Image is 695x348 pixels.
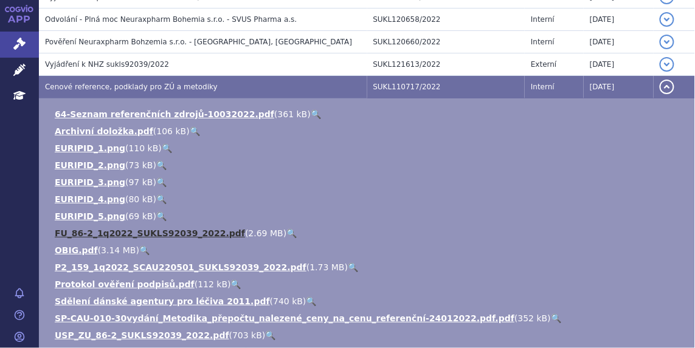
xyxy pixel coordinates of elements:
span: Interní [531,83,555,91]
td: [DATE] [584,76,654,98]
a: 🔍 [286,228,297,238]
td: SUKL120658/2022 [367,9,525,31]
a: 🔍 [551,313,561,323]
li: ( ) [55,261,683,273]
span: 361 kB [278,109,308,119]
a: Sdělení dánské agentury pro léčiva 2011.pdf [55,296,270,306]
span: Interní [531,15,555,24]
td: SUKL110717/2022 [367,76,525,98]
li: ( ) [55,278,683,290]
li: ( ) [55,159,683,171]
td: [DATE] [584,31,654,53]
li: ( ) [55,244,683,256]
a: 🔍 [306,296,317,306]
li: ( ) [55,312,683,324]
td: SUKL121613/2022 [367,53,525,76]
span: Vyjádření k NHZ sukls92039/2022 [45,60,169,69]
a: EURIPID_3.png [55,177,125,187]
a: 🔍 [348,262,358,272]
span: 740 kB [273,296,303,306]
a: 🔍 [156,194,167,204]
span: 3.14 MB [101,245,136,255]
span: 703 kB [232,330,262,340]
a: EURIPID_4.png [55,194,125,204]
td: [DATE] [584,53,654,76]
span: 110 kB [129,143,159,153]
a: EURIPID_5.png [55,211,125,221]
span: 2.69 MB [249,228,283,238]
a: 🔍 [156,211,167,221]
a: EURIPID_1.png [55,143,125,153]
span: 106 kB [156,126,186,136]
a: 🔍 [139,245,150,255]
span: 69 kB [129,211,153,221]
td: SUKL120660/2022 [367,31,525,53]
a: P2_159_1q2022_SCAU220501_SUKLS92039_2022.pdf [55,262,306,272]
a: FU_86-2_1q2022_SUKLS92039_2022.pdf [55,228,245,238]
span: Externí [531,60,556,69]
button: detail [660,35,674,49]
span: Interní [531,38,555,46]
span: 1.73 MB [309,262,344,272]
li: ( ) [55,108,683,120]
li: ( ) [55,329,683,341]
li: ( ) [55,176,683,188]
a: OBIG.pdf [55,245,98,255]
td: [DATE] [584,9,654,31]
a: EURIPID_2.png [55,160,125,170]
span: 112 kB [198,279,227,289]
li: ( ) [55,142,683,154]
a: 🔍 [231,279,241,289]
button: detail [660,80,674,94]
a: 🔍 [311,109,321,119]
a: Archivní doložka.pdf [55,126,153,136]
li: ( ) [55,227,683,239]
li: ( ) [55,193,683,205]
span: 73 kB [129,160,153,170]
a: 🔍 [156,160,167,170]
span: Pověření Neuraxpharm Bohzemia s.r.o. - Krůlová, Semrádková [45,38,352,46]
span: 352 kB [518,313,548,323]
a: Protokol ověření podpisů.pdf [55,279,195,289]
a: 64-Seznam referenčních zdrojů-10032022.pdf [55,109,274,119]
a: SP-CAU-010-30vydání_Metodika_přepočtu_nalezené_ceny_na_cenu_referenční-24012022.pdf.pdf [55,313,514,323]
li: ( ) [55,210,683,222]
span: 97 kB [129,177,153,187]
span: Odvolání - Plná moc Neuraxpharm Bohemia s.r.o. - SVUS Pharma a.s. [45,15,297,24]
li: ( ) [55,295,683,307]
a: 🔍 [266,330,276,340]
a: 🔍 [156,177,167,187]
a: 🔍 [162,143,172,153]
button: detail [660,12,674,27]
a: USP_ZU_86-2_SUKLS92039_2022.pdf [55,330,229,340]
button: detail [660,57,674,72]
span: 80 kB [129,194,153,204]
a: 🔍 [190,126,200,136]
li: ( ) [55,125,683,137]
span: Cenové reference, podklady pro ZÚ a metodiky [45,83,218,91]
